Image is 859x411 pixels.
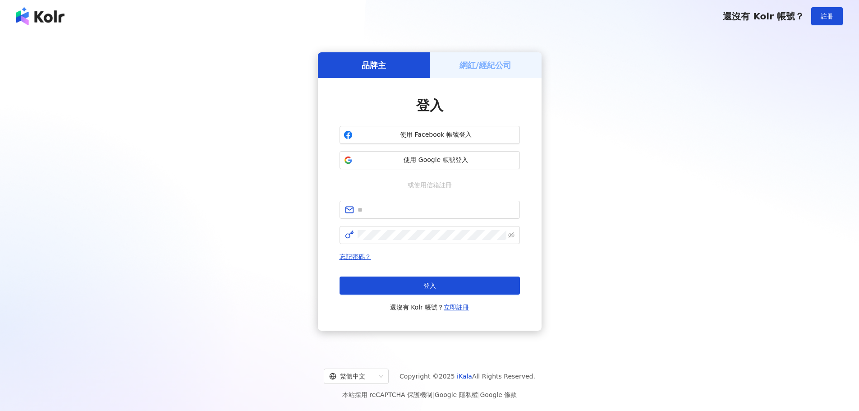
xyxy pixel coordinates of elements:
[459,60,511,71] h5: 網紅/經紀公司
[342,389,517,400] span: 本站採用 reCAPTCHA 保護機制
[416,97,443,113] span: 登入
[390,302,469,313] span: 還沒有 Kolr 帳號？
[480,391,517,398] a: Google 條款
[444,304,469,311] a: 立即註冊
[400,371,535,382] span: Copyright © 2025 All Rights Reserved.
[811,7,843,25] button: 註冊
[356,156,516,165] span: 使用 Google 帳號登入
[435,391,478,398] a: Google 隱私權
[401,180,458,190] span: 或使用信箱註冊
[508,232,514,238] span: eye-invisible
[340,277,520,295] button: 登入
[356,130,516,139] span: 使用 Facebook 帳號登入
[432,391,435,398] span: |
[329,369,375,383] div: 繁體中文
[478,391,480,398] span: |
[16,7,64,25] img: logo
[457,373,472,380] a: iKala
[340,151,520,169] button: 使用 Google 帳號登入
[340,253,371,260] a: 忘記密碼？
[821,13,833,20] span: 註冊
[723,11,804,22] span: 還沒有 Kolr 帳號？
[340,126,520,144] button: 使用 Facebook 帳號登入
[423,282,436,289] span: 登入
[362,60,386,71] h5: 品牌主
